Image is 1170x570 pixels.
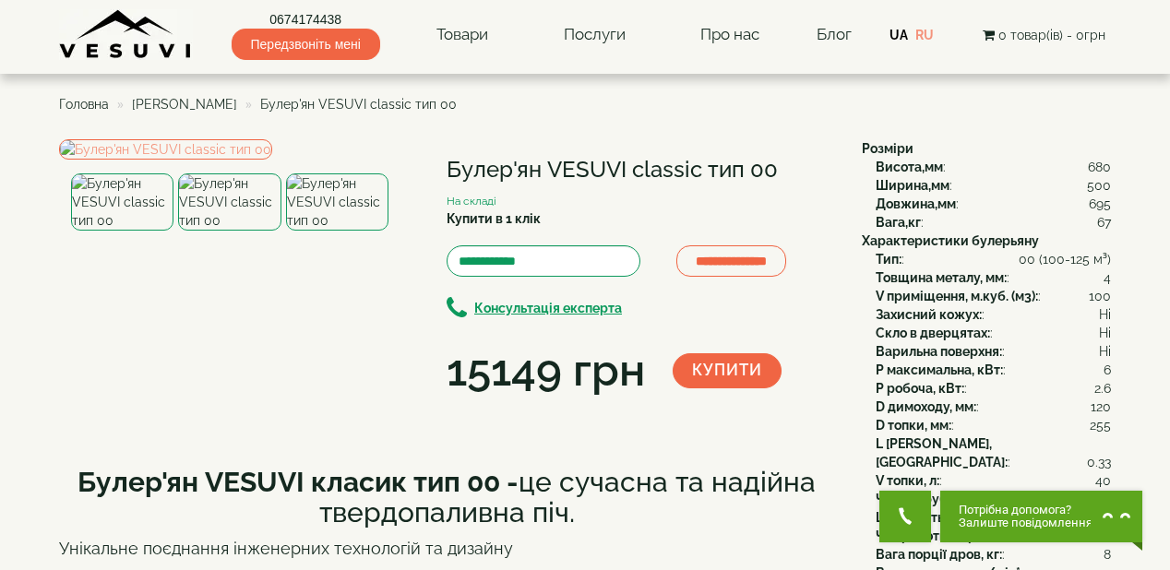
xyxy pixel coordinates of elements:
span: 695 [1089,195,1111,213]
span: 0 товар(ів) - 0грн [998,28,1105,42]
a: Головна [59,97,109,112]
b: Скло в дверцятах: [876,326,990,340]
img: Булер'ян VESUVI classic тип 00 [178,173,281,231]
div: : [876,490,1111,508]
b: V топки, л: [876,473,939,488]
span: 8 [1104,545,1111,564]
b: Вага,кг [876,215,921,230]
span: 40 [1095,471,1111,490]
img: Булер'ян VESUVI classic тип 00 [71,173,173,231]
b: Розміри [862,141,913,156]
span: 500 [1087,176,1111,195]
span: 255 [1090,416,1111,434]
p: Унікальне поєднання інженерних технологій та дизайну [59,537,834,561]
img: content [59,9,193,60]
b: D димоходу, мм: [876,399,976,414]
b: Булер'ян VESUVI класик тип 00 - [78,466,519,498]
div: : [876,324,1111,342]
b: P максимальна, кВт: [876,362,1003,377]
div: : [876,213,1111,232]
div: : [876,250,1111,268]
a: Блог [817,25,852,43]
b: Час роботи, порц. год: [876,528,1014,543]
b: Число труб x D труб, мм: [876,492,1029,506]
button: Get Call button [879,491,931,542]
b: Товщина металу, мм: [876,270,1007,285]
a: Товари [418,14,507,56]
span: 100 [1089,287,1111,305]
div: : [876,508,1111,527]
span: Передзвоніть мені [232,29,380,60]
div: : [876,361,1111,379]
div: : [876,342,1111,361]
div: : [876,176,1111,195]
span: 4 [1104,268,1111,287]
b: Захисний кожух: [876,307,982,322]
span: 0.33 [1087,453,1111,471]
span: Залиште повідомлення [959,517,1092,529]
span: Потрібна допомога? [959,504,1092,517]
span: 00 (100-125 м³) [1019,250,1111,268]
a: Про нас [682,14,778,56]
span: 6 [1104,361,1111,379]
h2: це сучасна та надійна твердопаливна піч. [59,467,834,528]
button: Chat button [940,491,1142,542]
span: Булер'ян VESUVI classic тип 00 [260,97,457,112]
div: : [876,527,1111,545]
b: Довжина,мм [876,196,956,211]
b: Консультація експерта [474,301,622,315]
span: Ні [1099,342,1111,361]
h1: Булер'ян VESUVI classic тип 00 [447,158,834,182]
div: : [876,268,1111,287]
div: : [876,434,1111,471]
div: 15149 грн [447,339,645,402]
b: Вага порції дров, кг: [876,547,1002,562]
button: 0 товар(ів) - 0грн [977,25,1111,45]
b: Характеристики булерьяну [862,233,1039,248]
button: Купити [673,353,782,388]
b: Тип: [876,252,901,267]
a: 0674174438 [232,10,380,29]
div: : [876,545,1111,564]
div: : [876,379,1111,398]
b: Швидкість нагріву повітря, м3/хв: [876,510,1092,525]
span: Ні [1099,324,1111,342]
b: L [PERSON_NAME], [GEOGRAPHIC_DATA]: [876,436,1008,469]
b: Висота,мм [876,160,943,174]
b: D топки, мм: [876,418,951,433]
div: : [876,471,1111,490]
a: [PERSON_NAME] [132,97,237,112]
div: : [876,287,1111,305]
span: 120 [1091,398,1111,416]
span: 680 [1088,158,1111,176]
img: Булер'ян VESUVI classic тип 00 [286,173,388,231]
b: Варильна поверхня: [876,344,1002,359]
label: Купити в 1 клік [447,209,541,228]
a: UA [889,28,908,42]
small: На складі [447,195,496,208]
span: 2.6 [1094,379,1111,398]
div: : [876,305,1111,324]
div: : [876,158,1111,176]
a: RU [915,28,934,42]
span: Ні [1099,305,1111,324]
b: P робоча, кВт: [876,381,964,396]
b: Ширина,мм [876,178,949,193]
div: : [876,398,1111,416]
span: 67 [1097,213,1111,232]
img: Булер'ян VESUVI classic тип 00 [59,139,272,160]
div: : [876,416,1111,434]
div: : [876,195,1111,213]
a: Послуги [545,14,644,56]
b: V приміщення, м.куб. (м3): [876,289,1038,303]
